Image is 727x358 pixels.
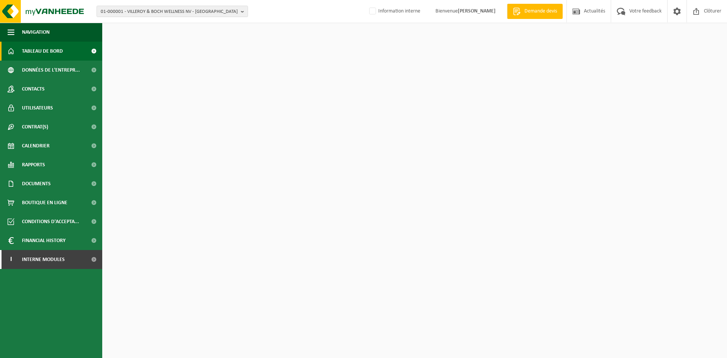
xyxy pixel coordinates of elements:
[22,155,45,174] span: Rapports
[22,212,79,231] span: Conditions d'accepta...
[368,6,420,17] label: Information interne
[22,117,48,136] span: Contrat(s)
[8,250,14,269] span: I
[22,174,51,193] span: Documents
[22,80,45,98] span: Contacts
[22,98,53,117] span: Utilisateurs
[22,42,63,61] span: Tableau de bord
[523,8,559,15] span: Demande devis
[22,250,65,269] span: Interne modules
[22,193,67,212] span: Boutique en ligne
[101,6,238,17] span: 01-000001 - VILLEROY & BOCH WELLNESS NV - [GEOGRAPHIC_DATA]
[22,23,50,42] span: Navigation
[458,8,496,14] strong: [PERSON_NAME]
[22,231,66,250] span: Financial History
[22,136,50,155] span: Calendrier
[97,6,248,17] button: 01-000001 - VILLEROY & BOCH WELLNESS NV - [GEOGRAPHIC_DATA]
[22,61,80,80] span: Données de l'entrepr...
[507,4,563,19] a: Demande devis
